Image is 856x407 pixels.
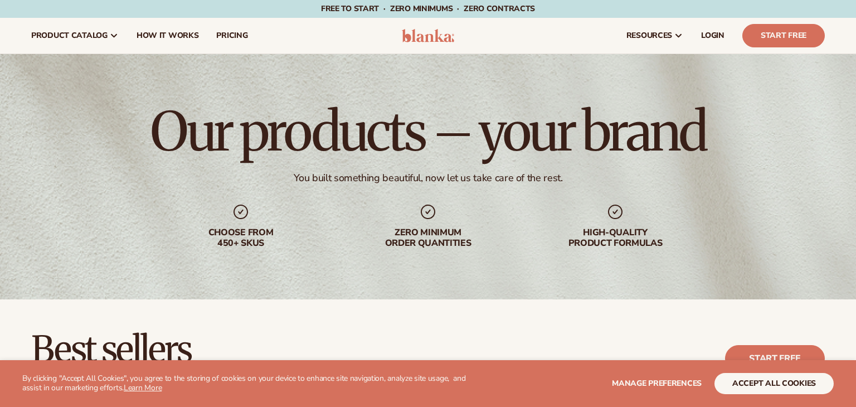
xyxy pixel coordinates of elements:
p: By clicking "Accept All Cookies", you agree to the storing of cookies on your device to enhance s... [22,374,470,393]
a: Start Free [742,24,825,47]
span: Free to start · ZERO minimums · ZERO contracts [321,3,535,14]
a: Start free [725,345,825,372]
a: resources [617,18,692,54]
a: product catalog [22,18,128,54]
img: logo [402,29,455,42]
button: accept all cookies [714,373,834,394]
a: Learn More [124,382,162,393]
h1: Our products – your brand [150,105,706,158]
div: High-quality product formulas [544,227,687,249]
h2: Best sellers [31,331,329,368]
span: pricing [216,31,247,40]
div: You built something beautiful, now let us take care of the rest. [294,172,563,185]
span: product catalog [31,31,108,40]
div: Zero minimum order quantities [357,227,499,249]
span: How It Works [137,31,199,40]
span: Manage preferences [612,378,702,389]
a: LOGIN [692,18,733,54]
div: Choose from 450+ Skus [169,227,312,249]
button: Manage preferences [612,373,702,394]
a: How It Works [128,18,208,54]
span: resources [626,31,672,40]
span: LOGIN [701,31,724,40]
a: pricing [207,18,256,54]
